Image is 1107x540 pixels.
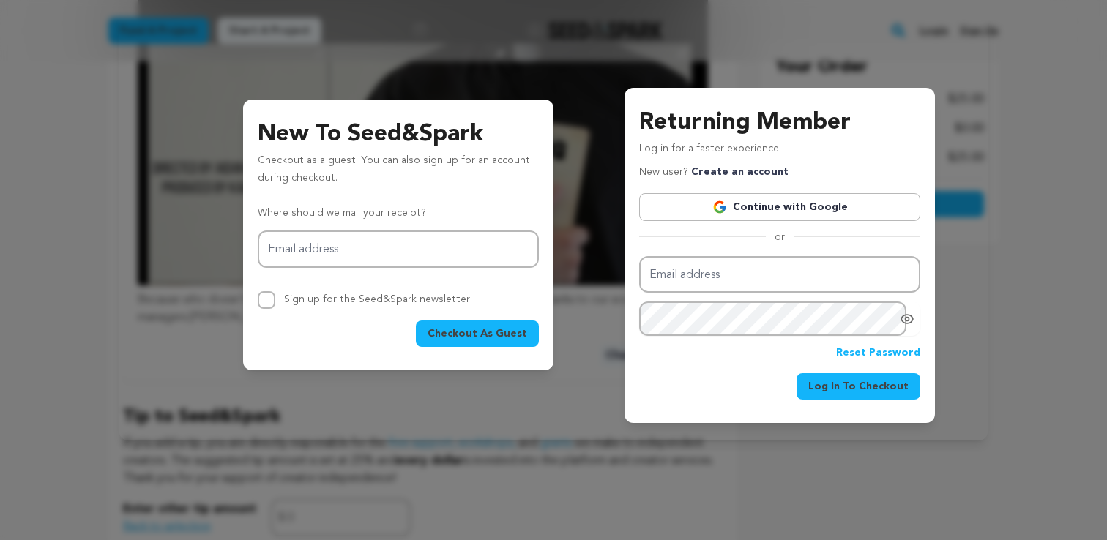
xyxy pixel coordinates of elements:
span: Checkout As Guest [428,326,527,341]
input: Email address [258,230,539,268]
span: Log In To Checkout [808,379,909,394]
a: Continue with Google [639,193,920,221]
p: New user? [639,164,789,181]
p: Checkout as a guest. You can also sign up for an account during checkout. [258,152,539,193]
label: Sign up for the Seed&Spark newsletter [284,294,470,304]
button: Checkout As Guest [416,320,539,347]
p: Where should we mail your receipt? [258,205,539,222]
a: Show password as plain text. Warning: this will display your password on the screen. [900,312,914,326]
p: Log in for a faster experience. [639,140,920,164]
a: Reset Password [836,345,920,362]
h3: Returning Member [639,105,920,140]
span: or [766,230,794,244]
a: Create an account [691,167,789,177]
h3: New To Seed&Spark [258,117,539,152]
input: Email address [639,256,920,293]
button: Log In To Checkout [797,373,920,400]
img: Google logo [712,200,727,214]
